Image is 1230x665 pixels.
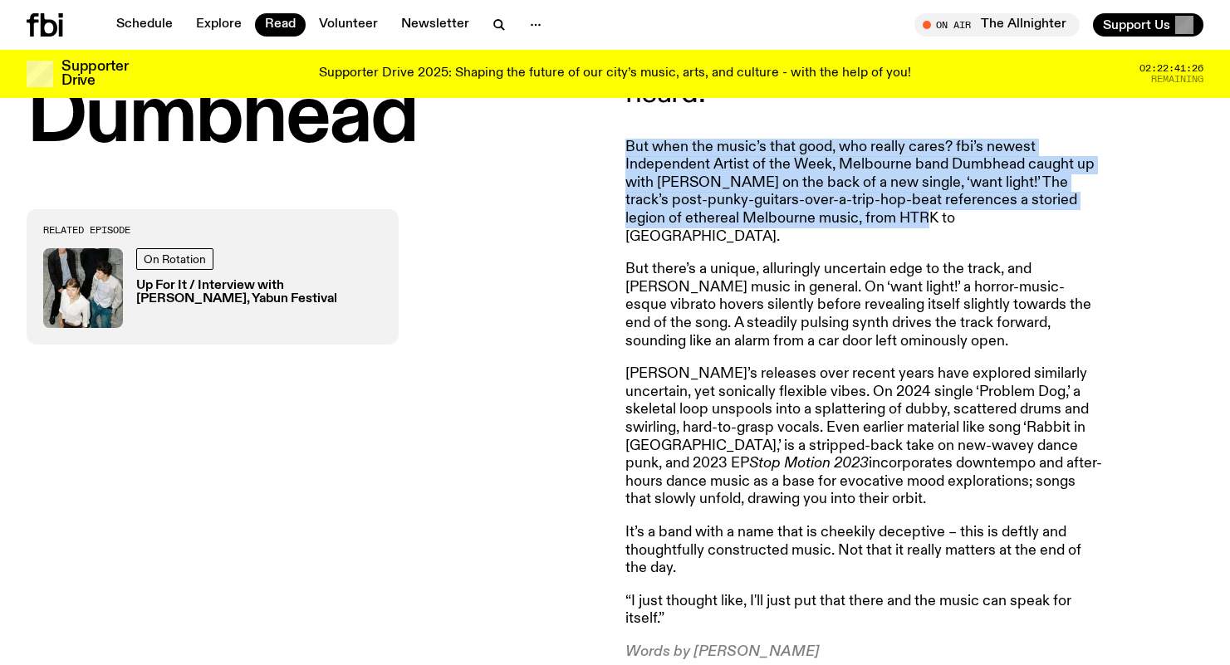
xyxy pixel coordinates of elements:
[625,593,1104,628] p: “I just thought like, I'll just put that there and the music can speak for itself.”
[625,139,1104,247] p: But when the music’s that good, who really cares? fbi’s newest Independent Artist of the Week, Me...
[309,13,388,37] a: Volunteer
[391,13,479,37] a: Newsletter
[106,13,183,37] a: Schedule
[43,248,382,328] a: On RotationUp For It / Interview with [PERSON_NAME], Yabun Festival
[914,13,1080,37] button: On AirThe Allnighter
[625,524,1104,578] p: It’s a band with a name that is cheekily deceptive – this is deftly and thoughtfully constructed ...
[1139,64,1203,73] span: 02:22:41:26
[1103,17,1170,32] span: Support Us
[27,81,605,156] h1: Dumbhead
[625,643,1104,662] p: Words by [PERSON_NAME]
[43,226,382,235] h3: Related Episode
[319,66,911,81] p: Supporter Drive 2025: Shaping the future of our city’s music, arts, and culture - with the help o...
[136,280,382,305] h3: Up For It / Interview with [PERSON_NAME], Yabun Festival
[1093,13,1203,37] button: Support Us
[625,261,1104,350] p: But there’s a unique, alluringly uncertain edge to the track, and [PERSON_NAME] music in general....
[625,365,1104,509] p: [PERSON_NAME]’s releases over recent years have explored similarly uncertain, yet sonically flexi...
[61,60,128,88] h3: Supporter Drive
[1151,75,1203,84] span: Remaining
[186,13,252,37] a: Explore
[255,13,306,37] a: Read
[749,456,869,471] em: Stop Motion 2023
[625,23,1104,109] p: “I've had a couple of people being like, that's the worst name I've ever heard.”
